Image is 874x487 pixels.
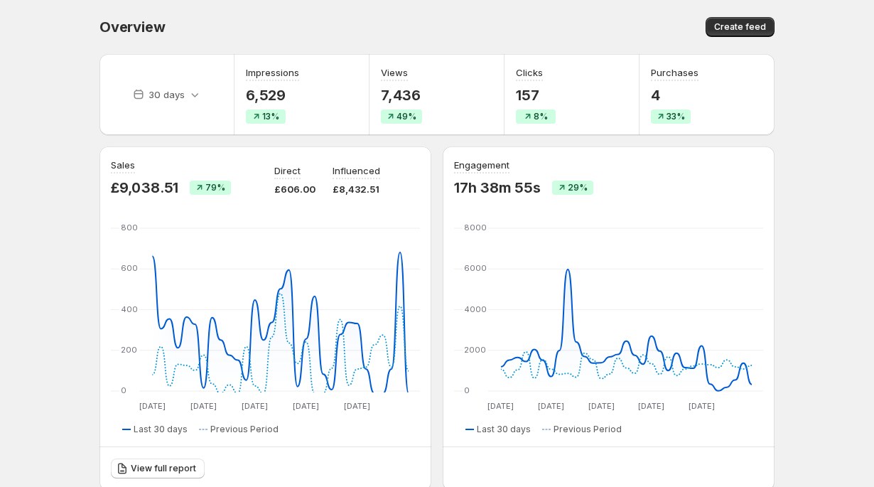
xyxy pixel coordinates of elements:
p: 7,436 [381,87,422,104]
span: 13% [262,111,279,122]
text: [DATE] [344,401,370,411]
p: £606.00 [274,182,315,196]
text: 6000 [464,263,487,273]
span: Overview [99,18,165,36]
p: 30 days [149,87,185,102]
span: View full report [131,463,196,474]
p: £9,038.51 [111,179,178,196]
span: Last 30 days [477,424,531,435]
span: Previous Period [210,424,279,435]
text: 800 [121,223,138,232]
button: Create feed [706,17,775,37]
text: 200 [121,345,137,355]
text: 0 [121,385,126,395]
h3: Clicks [516,65,543,80]
text: [DATE] [487,401,514,411]
text: [DATE] [190,401,217,411]
text: 600 [121,263,138,273]
text: [DATE] [242,401,268,411]
text: 4000 [464,304,487,314]
p: Influenced [333,164,380,178]
h3: Sales [111,158,135,172]
p: £8,432.51 [333,182,380,196]
text: [DATE] [689,401,715,411]
text: [DATE] [538,401,564,411]
p: 17h 38m 55s [454,179,541,196]
h3: Impressions [246,65,299,80]
span: Create feed [714,21,766,33]
text: [DATE] [588,401,615,411]
p: 4 [651,87,698,104]
h3: Views [381,65,408,80]
span: 29% [568,182,588,193]
span: 8% [534,111,548,122]
h3: Engagement [454,158,509,172]
text: 400 [121,304,138,314]
p: 157 [516,87,556,104]
p: Direct [274,164,301,178]
h3: Purchases [651,65,698,80]
span: 49% [396,111,416,122]
p: 6,529 [246,87,299,104]
text: 2000 [464,345,486,355]
span: Last 30 days [134,424,188,435]
span: 33% [667,111,685,122]
span: Previous Period [554,424,622,435]
text: [DATE] [638,401,664,411]
a: View full report [111,459,205,478]
text: [DATE] [293,401,319,411]
text: 0 [464,385,470,395]
span: 79% [205,182,225,193]
text: [DATE] [139,401,166,411]
text: 8000 [464,223,487,232]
